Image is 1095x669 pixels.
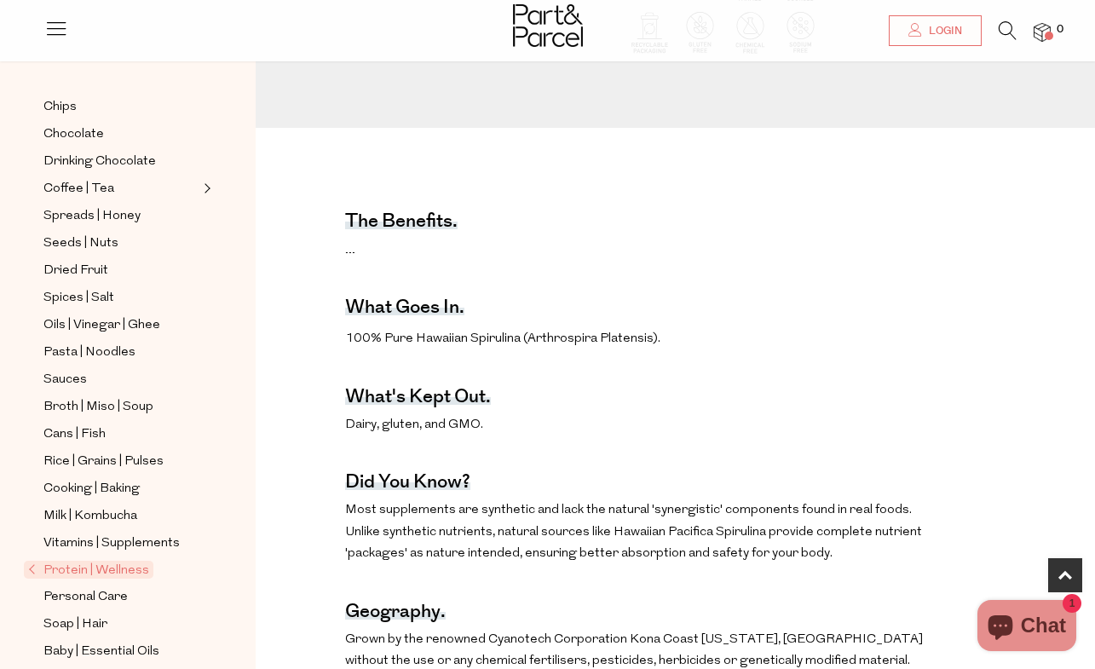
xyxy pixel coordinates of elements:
[43,642,159,662] span: Baby | Essential Oils
[43,396,199,418] a: Broth | Miso | Soup
[43,397,153,418] span: Broth | Miso | Soup
[513,4,583,47] img: Part&Parcel
[43,97,77,118] span: Chips
[43,614,107,635] span: Soap | Hair
[43,424,106,445] span: Cans | Fish
[43,205,199,227] a: Spreads | Honey
[43,343,135,363] span: Pasta | Noodles
[43,151,199,172] a: Drinking Chocolate
[43,315,160,336] span: Oils | Vinegar | Ghee
[345,478,470,490] h4: Did you know?
[43,96,199,118] a: Chips
[345,414,940,436] p: Dairy, gluten, and GMO.
[43,233,199,254] a: Seeds | Nuts
[43,641,199,662] a: Baby | Essential Oils
[345,393,491,405] h4: What's kept out.
[43,179,114,199] span: Coffee | Tea
[345,633,923,668] span: Grown by the renowned Cyanotech Corporation Kona Coast [US_STATE], [GEOGRAPHIC_DATA] without the ...
[43,533,180,554] span: Vitamins | Supplements
[24,561,153,579] span: Protein | Wellness
[43,260,199,281] a: Dried Fruit
[43,124,199,145] a: Chocolate
[43,369,199,390] a: Sauces
[345,303,464,315] h4: What goes in.
[43,505,199,527] a: Milk | Kombucha
[43,506,137,527] span: Milk | Kombucha
[889,15,982,46] a: Login
[43,614,199,635] a: Soap | Hair
[43,479,140,499] span: Cooking | Baking
[345,608,446,620] h4: Geography.
[43,451,199,472] a: Rice | Grains | Pulses
[43,533,199,554] a: Vitamins | Supplements
[43,478,199,499] a: Cooking | Baking
[43,206,141,227] span: Spreads | Honey
[43,342,199,363] a: Pasta | Noodles
[43,288,114,309] span: Spices | Salt
[43,124,104,145] span: Chocolate
[345,332,660,345] span: 100% Pure Hawaiian Spirulina (Arthrospira Platensis).
[925,24,962,38] span: Login
[972,600,1081,655] inbox-online-store-chat: Shopify online store chat
[1034,23,1051,41] a: 0
[345,240,355,258] strong: ...
[43,586,199,608] a: Personal Care
[43,234,118,254] span: Seeds | Nuts
[345,499,940,565] p: Most supplements are synthetic and lack the natural 'synergistic' components found in real foods....
[345,217,458,229] h4: The benefits.
[43,452,164,472] span: Rice | Grains | Pulses
[199,178,211,199] button: Expand/Collapse Coffee | Tea
[43,287,199,309] a: Spices | Salt
[43,587,128,608] span: Personal Care
[1052,22,1068,37] span: 0
[43,370,87,390] span: Sauces
[43,424,199,445] a: Cans | Fish
[43,152,156,172] span: Drinking Chocolate
[43,178,199,199] a: Coffee | Tea
[28,560,199,580] a: Protein | Wellness
[43,314,199,336] a: Oils | Vinegar | Ghee
[43,261,108,281] span: Dried Fruit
